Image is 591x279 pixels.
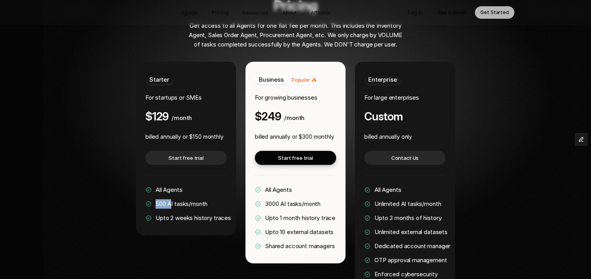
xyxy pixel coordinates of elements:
p: billed annually or $300 monthly [255,132,334,141]
a: Affiliates [306,6,336,19]
p: Resources [242,9,268,16]
p: billed annually or $150 monthly [145,132,224,141]
a: Log in [403,6,428,19]
a: Resources [238,6,273,19]
a: Pricing [207,6,233,19]
span: Upto 10 external datasets [265,228,333,236]
p: billed annually only [364,132,412,141]
span: Unlimited external datasets [374,228,448,236]
a: See a demo [432,6,471,19]
span: Upto 2 weeks history traces [156,214,231,222]
span: /month [172,114,192,122]
a: Agents [176,6,202,19]
span: All Agents [265,186,292,193]
a: Contact Us [364,151,446,165]
p: See a demo [437,9,466,16]
span: Popular [292,77,310,83]
p: Get Started [480,9,509,16]
span: Shared account managers [265,242,335,250]
p: About [282,9,296,16]
span: OTP approval management [374,256,447,264]
span: Upto 1 month history trace [265,214,335,222]
a: Start free trial [145,151,227,165]
span: For growing businesses [255,94,317,101]
h4: $129 [145,110,168,123]
h4: Custom [364,110,403,123]
span: For startups or SMEs [145,94,202,101]
p: Affiliates [311,9,331,16]
p: Contact Us [391,154,419,162]
span: 3000 AI tasks/month [265,200,321,207]
p: Pricing [212,9,228,16]
span: 500 AI tasks/month [156,200,208,207]
span: Business [259,76,284,83]
span: Enforced cybersecurity [374,270,438,278]
p: Start free trial [168,154,204,162]
span: Upto 3 months of history [374,214,441,222]
a: Start free trial [255,151,336,165]
span: Unlimited AI tasks/month [374,200,441,207]
h4: $249 [255,110,281,123]
a: Get Started [475,6,514,19]
a: About [278,6,301,19]
span: Get access to all Agents for one flat fee per month. This includes the Inventory Agent, Sales Ord... [189,22,404,48]
button: Edit Framer Content [575,134,587,145]
span: All Agents [374,186,401,193]
span: Starter [149,76,169,83]
span: Dedicated account manager [374,242,450,250]
span: All Agents [156,186,183,193]
span: For large enterprises [364,94,419,101]
span: /month [284,114,304,122]
p: Agents [181,9,198,16]
p: Log in [408,9,422,16]
p: Start free trial [278,154,313,162]
span: Enterprise [368,76,397,83]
